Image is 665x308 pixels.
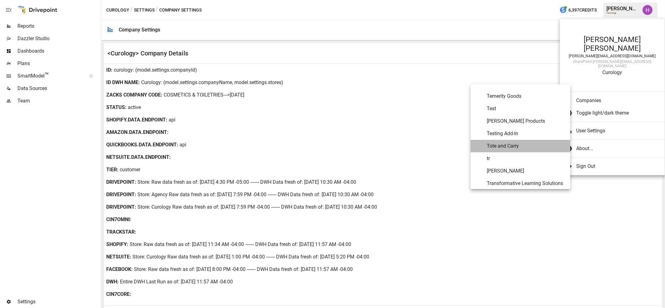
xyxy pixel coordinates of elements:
span: Toggle light/dark theme [576,109,655,117]
span: tr [487,155,565,162]
span: Companies [576,97,655,104]
span: User Settings [576,127,660,135]
div: [PERSON_NAME][EMAIL_ADDRESS][DOMAIN_NAME] [566,54,658,58]
div: Curology [566,69,658,75]
div: SharePoint: [PERSON_NAME][EMAIL_ADDRESS][DOMAIN_NAME] [566,59,658,68]
span: Transformative Learning Solutions [487,180,565,187]
span: Tote and Carry [487,142,565,150]
span: Testing Add-In [487,130,565,137]
span: Test [487,105,565,112]
span: Sign Out [576,163,655,170]
span: Temerity Goods [487,92,565,100]
div: [PERSON_NAME] [PERSON_NAME] [566,35,658,53]
span: [PERSON_NAME] Products [487,117,565,125]
span: [PERSON_NAME] [487,167,565,175]
span: About... [576,145,655,152]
